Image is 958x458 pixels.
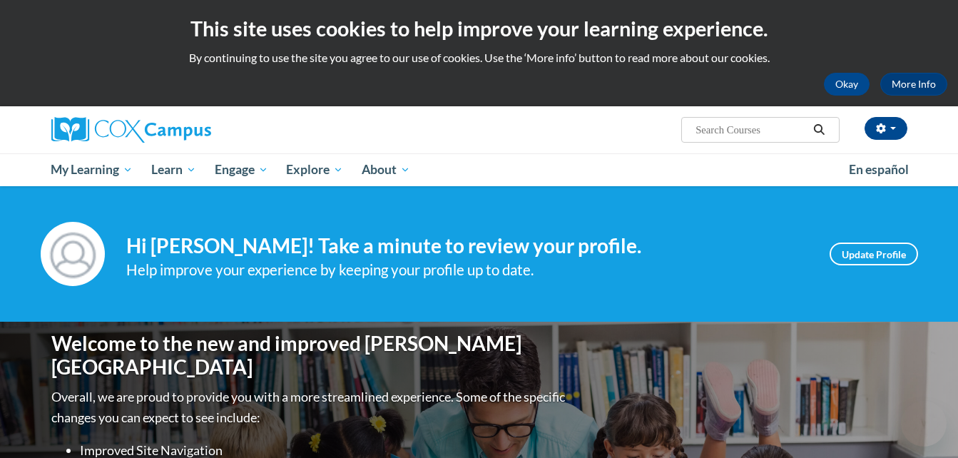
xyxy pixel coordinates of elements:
[830,243,918,265] a: Update Profile
[808,121,830,138] button: Search
[51,117,211,143] img: Cox Campus
[277,153,352,186] a: Explore
[901,401,947,447] iframe: Button to launch messaging window
[126,234,808,258] h4: Hi [PERSON_NAME]! Take a minute to review your profile.
[51,161,133,178] span: My Learning
[352,153,419,186] a: About
[41,222,105,286] img: Profile Image
[51,332,569,380] h1: Welcome to the new and improved [PERSON_NAME][GEOGRAPHIC_DATA]
[362,161,410,178] span: About
[11,14,947,43] h2: This site uses cookies to help improve your learning experience.
[11,50,947,66] p: By continuing to use the site you agree to our use of cookies. Use the ‘More info’ button to read...
[286,161,343,178] span: Explore
[51,387,569,428] p: Overall, we are proud to provide you with a more streamlined experience. Some of the specific cha...
[151,161,196,178] span: Learn
[126,258,808,282] div: Help improve your experience by keeping your profile up to date.
[694,121,808,138] input: Search Courses
[142,153,205,186] a: Learn
[51,117,322,143] a: Cox Campus
[42,153,143,186] a: My Learning
[215,161,268,178] span: Engage
[824,73,870,96] button: Okay
[880,73,947,96] a: More Info
[205,153,277,186] a: Engage
[30,153,929,186] div: Main menu
[849,162,909,177] span: En español
[840,155,918,185] a: En español
[865,117,907,140] button: Account Settings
